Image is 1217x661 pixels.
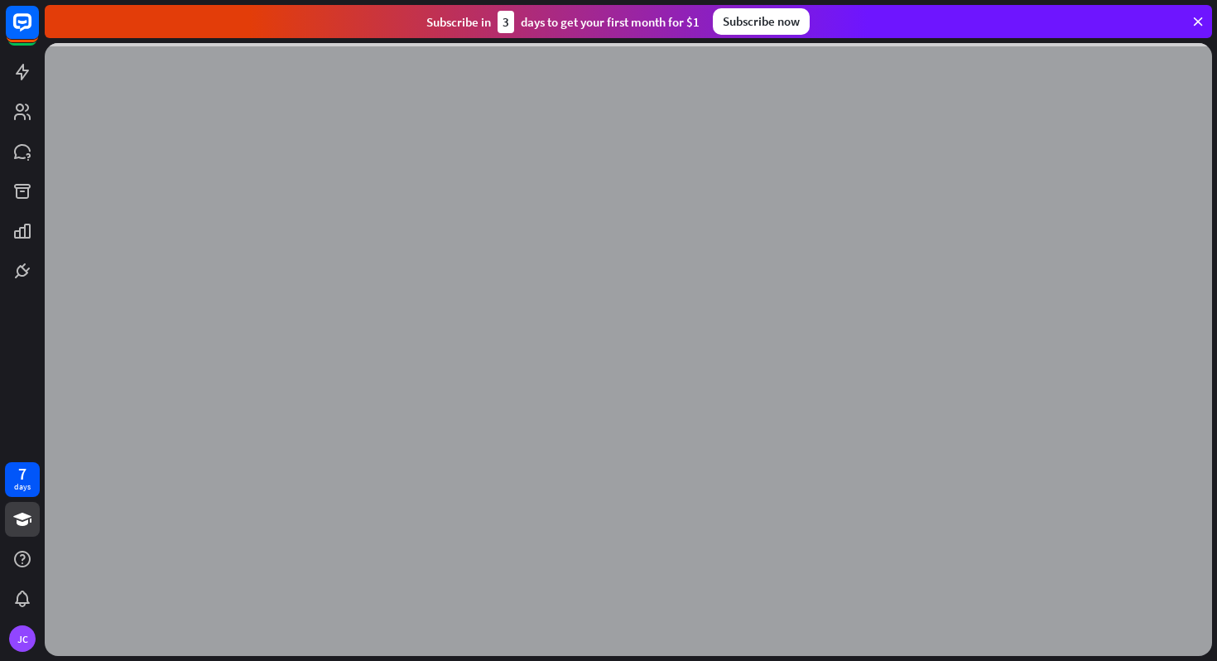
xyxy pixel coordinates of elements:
[14,481,31,493] div: days
[18,466,26,481] div: 7
[426,11,700,33] div: Subscribe in days to get your first month for $1
[9,625,36,652] div: JC
[713,8,810,35] div: Subscribe now
[5,462,40,497] a: 7 days
[498,11,514,33] div: 3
